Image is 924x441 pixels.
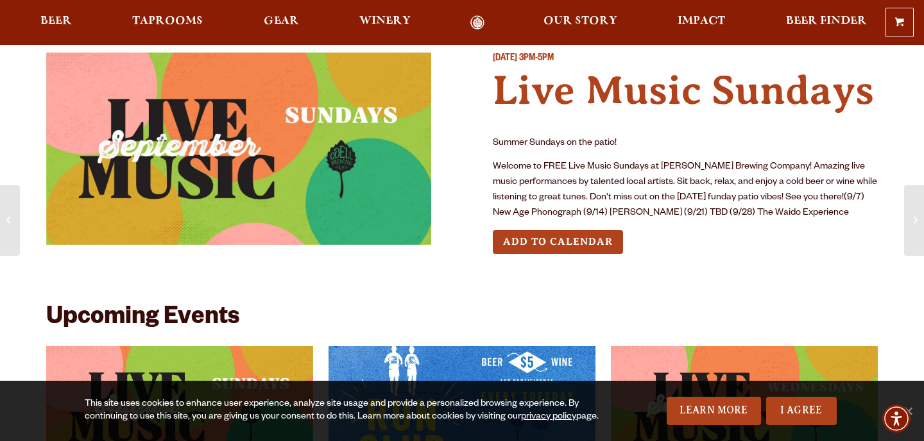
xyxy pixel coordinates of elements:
a: Impact [669,15,733,30]
span: 3PM-5PM [519,54,554,64]
a: Beer Finder [778,15,875,30]
button: Add to Calendar [493,230,623,254]
a: Learn More [667,397,761,425]
p: Summer Sundays on the patio! [493,136,878,151]
a: I Agree [766,397,837,425]
a: privacy policy [521,412,576,422]
span: Winery [359,16,411,26]
span: Impact [678,16,725,26]
h2: Upcoming Events [46,305,239,333]
a: Winery [351,15,419,30]
h4: Live Music Sundays [493,66,878,115]
a: Beer [32,15,80,30]
div: Accessibility Menu [882,404,911,433]
a: Odell Home [454,15,502,30]
span: [DATE] [493,54,517,64]
span: Beer Finder [786,16,867,26]
p: Welcome to FREE Live Music Sundays at [PERSON_NAME] Brewing Company! Amazing live music performan... [493,160,878,221]
a: Our Story [535,15,626,30]
a: Taprooms [124,15,211,30]
span: Our Story [543,16,617,26]
span: Gear [264,16,299,26]
div: This site uses cookies to enhance user experience, analyze site usage and provide a personalized ... [85,398,601,424]
span: Taprooms [132,16,203,26]
span: Beer [40,16,72,26]
a: Gear [255,15,307,30]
